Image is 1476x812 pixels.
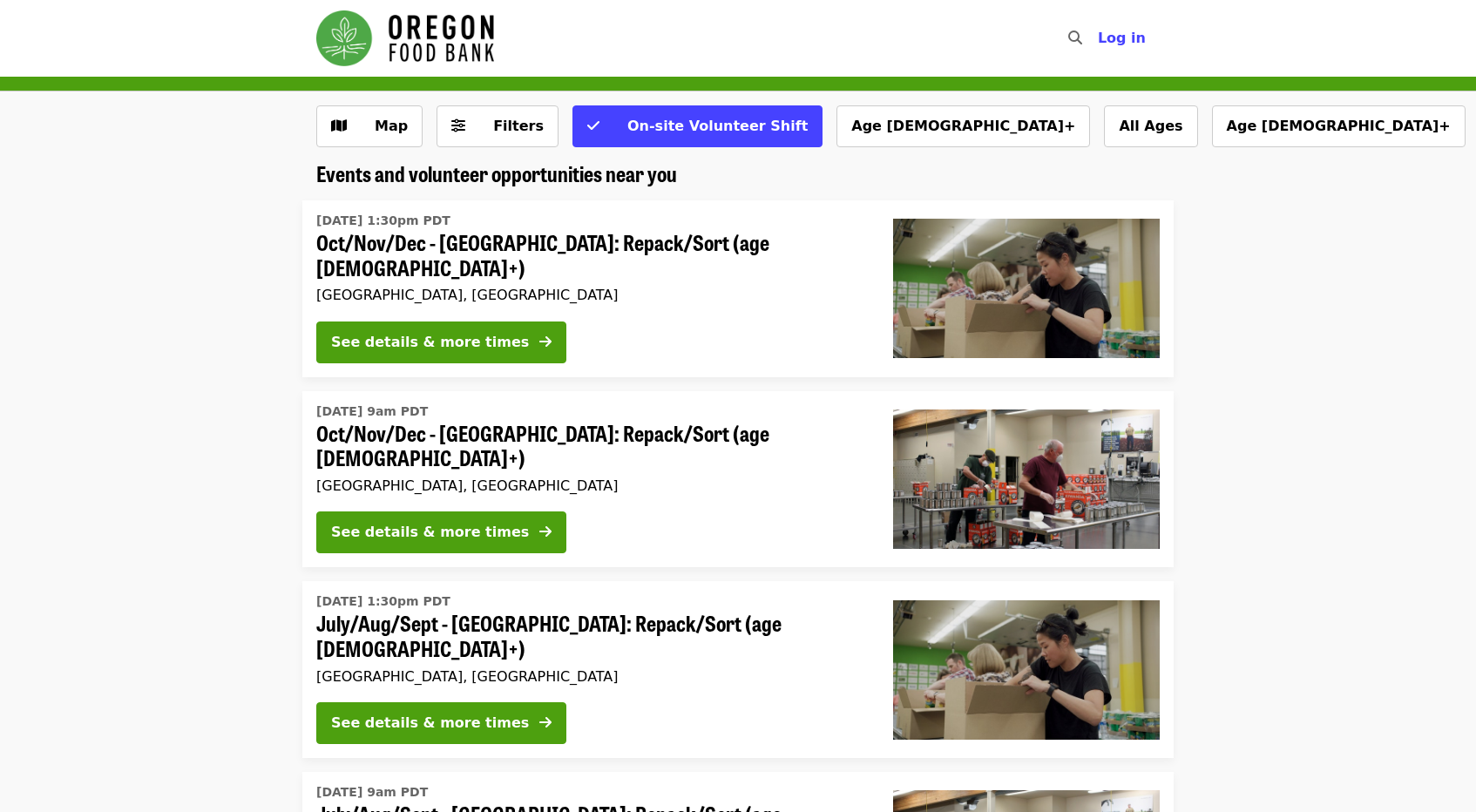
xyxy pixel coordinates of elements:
[836,105,1090,147] button: Age [DEMOGRAPHIC_DATA]+
[375,118,408,134] span: Map
[316,592,450,611] time: [DATE] 1:30pm PDT
[539,334,552,350] i: arrow-right icon
[316,668,865,685] div: [GEOGRAPHIC_DATA], [GEOGRAPHIC_DATA]
[539,524,552,540] i: arrow-right icon
[893,600,1160,740] img: July/Aug/Sept - Portland: Repack/Sort (age 8+) organized by Oregon Food Bank
[893,409,1160,549] img: Oct/Nov/Dec - Portland: Repack/Sort (age 16+) organized by Oregon Food Bank
[587,118,599,134] i: check icon
[316,212,450,230] time: [DATE] 1:30pm PDT
[1098,30,1146,46] span: Log in
[316,287,865,303] div: [GEOGRAPHIC_DATA], [GEOGRAPHIC_DATA]
[437,105,559,147] button: Filters (0 selected)
[316,321,566,363] button: See details & more times
[1104,105,1197,147] button: All Ages
[302,200,1174,377] a: See details for "Oct/Nov/Dec - Portland: Repack/Sort (age 8+)"
[302,581,1174,758] a: See details for "July/Aug/Sept - Portland: Repack/Sort (age 8+)"
[893,219,1160,358] img: Oct/Nov/Dec - Portland: Repack/Sort (age 8+) organized by Oregon Food Bank
[316,702,566,744] button: See details & more times
[316,105,423,147] button: Show map view
[316,611,865,661] span: July/Aug/Sept - [GEOGRAPHIC_DATA]: Repack/Sort (age [DEMOGRAPHIC_DATA]+)
[331,713,529,734] div: See details & more times
[1093,17,1107,59] input: Search
[1212,105,1466,147] button: Age [DEMOGRAPHIC_DATA]+
[316,421,865,471] span: Oct/Nov/Dec - [GEOGRAPHIC_DATA]: Repack/Sort (age [DEMOGRAPHIC_DATA]+)
[316,783,428,802] time: [DATE] 9am PDT
[1084,21,1160,56] button: Log in
[316,158,677,188] span: Events and volunteer opportunities near you
[451,118,465,134] i: sliders-h icon
[331,332,529,353] div: See details & more times
[539,714,552,731] i: arrow-right icon
[316,403,428,421] time: [DATE] 9am PDT
[316,10,494,66] img: Oregon Food Bank - Home
[316,511,566,553] button: See details & more times
[1068,30,1082,46] i: search icon
[316,230,865,281] span: Oct/Nov/Dec - [GEOGRAPHIC_DATA]: Repack/Sort (age [DEMOGRAPHIC_DATA]+)
[572,105,823,147] button: On-site Volunteer Shift
[302,391,1174,568] a: See details for "Oct/Nov/Dec - Portland: Repack/Sort (age 16+)"
[331,118,347,134] i: map icon
[493,118,544,134] span: Filters
[331,522,529,543] div: See details & more times
[316,477,865,494] div: [GEOGRAPHIC_DATA], [GEOGRAPHIC_DATA]
[627,118,808,134] span: On-site Volunteer Shift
